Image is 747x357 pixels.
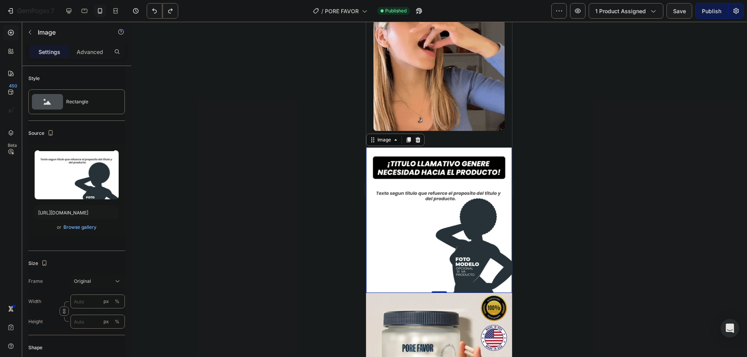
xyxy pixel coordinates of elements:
[3,3,58,19] button: 7
[70,294,125,308] input: px%
[366,22,512,357] iframe: Design area
[63,224,96,231] div: Browse gallery
[28,278,43,285] label: Frame
[38,28,104,37] p: Image
[28,75,40,82] div: Style
[112,297,122,306] button: px
[63,223,97,231] button: Browse gallery
[103,298,109,305] div: px
[721,319,739,338] div: Open Intercom Messenger
[103,318,109,325] div: px
[39,48,60,56] p: Settings
[673,8,686,14] span: Save
[70,274,125,288] button: Original
[115,318,119,325] div: %
[51,6,54,16] p: 7
[595,7,646,15] span: 1 product assigned
[102,317,111,326] button: %
[325,7,359,15] span: PORE FAVOR
[28,128,55,139] div: Source
[28,318,43,325] label: Height
[6,142,19,148] div: Beta
[28,344,42,351] div: Shape
[695,3,728,19] button: Publish
[7,83,19,89] div: 450
[57,223,61,232] span: or
[35,205,119,219] input: https://example.com/image.jpg
[702,7,721,15] div: Publish
[589,3,663,19] button: 1 product assigned
[147,3,178,19] div: Undo/Redo
[115,298,119,305] div: %
[28,298,41,305] label: Width
[28,258,49,269] div: Size
[70,315,125,329] input: px%
[66,93,114,111] div: Rectangle
[35,150,119,199] img: preview-image
[385,7,407,14] span: Published
[74,278,91,285] span: Original
[77,48,103,56] p: Advanced
[321,7,323,15] span: /
[666,3,692,19] button: Save
[112,317,122,326] button: px
[102,297,111,306] button: %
